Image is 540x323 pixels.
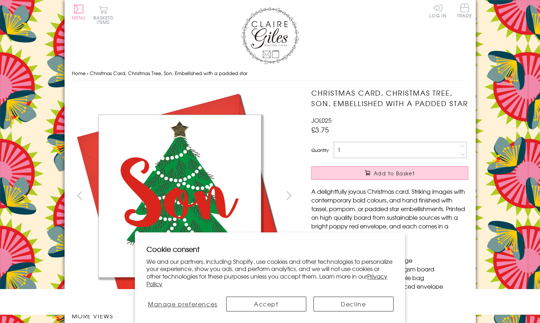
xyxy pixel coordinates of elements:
[97,14,113,25] span: 0 items
[281,187,297,204] button: next
[429,4,447,18] a: Log In
[241,7,299,64] img: Claire Giles Greetings Cards
[72,70,85,77] a: Home
[374,170,415,177] span: Add to Basket
[311,147,329,153] label: Quantity
[93,6,113,24] button: Basket0 items
[72,187,88,204] button: prev
[311,88,468,109] h1: Christmas Card, Christmas Tree, Son, Embellished with a padded star
[146,258,394,288] p: We and our partners, including Shopify, use cookies and other technologies to personalize your ex...
[297,88,513,304] img: Christmas Card, Christmas Tree, Son, Embellished with a padded star
[146,297,219,311] button: Manage preferences
[146,244,394,254] h2: Cookie consent
[457,4,472,18] span: Trade
[148,300,218,308] span: Manage preferences
[90,70,247,77] span: Christmas Card, Christmas Tree, Son, Embellished with a padded star
[313,297,394,311] button: Decline
[311,125,329,135] span: £3.75
[226,297,306,311] button: Accept
[72,311,297,320] h3: More views
[146,272,387,288] a: Privacy Policy
[457,4,472,19] a: Trade
[72,14,86,21] span: Menu
[72,5,86,20] button: Menu
[311,187,468,239] p: A delightfully joyous Christmas card. Striking images with contemporary bold colours, and hand fi...
[311,166,468,180] button: Add to Basket
[311,116,332,125] span: JOL025
[71,88,288,304] img: Christmas Card, Christmas Tree, Son, Embellished with a padded star
[87,70,88,77] span: ›
[72,66,469,81] nav: breadcrumbs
